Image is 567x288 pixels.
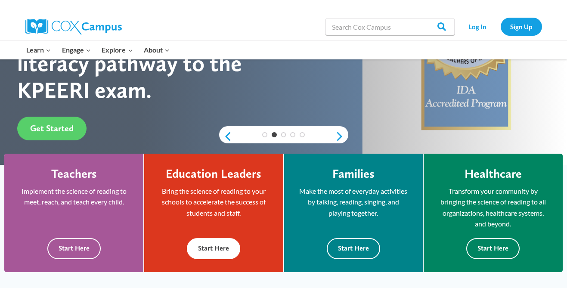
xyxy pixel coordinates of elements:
h4: Healthcare [465,167,522,181]
a: Get Started [17,117,87,140]
a: 5 [300,132,305,137]
nav: Primary Navigation [21,41,175,59]
a: previous [219,131,232,142]
h4: Teachers [51,167,97,181]
h4: Education Leaders [166,167,261,181]
a: 2 [272,132,277,137]
span: Get Started [30,123,74,133]
a: Log In [459,18,496,35]
p: Bring the science of reading to your schools to accelerate the success of students and staff. [157,186,270,219]
nav: Secondary Navigation [459,18,542,35]
a: 1 [262,132,267,137]
a: 4 [290,132,295,137]
p: Implement the science of reading to meet, reach, and teach every child. [17,186,130,207]
button: Child menu of Learn [21,41,57,59]
p: Make the most of everyday activities by talking, reading, singing, and playing together. [297,186,410,219]
button: Child menu of Engage [56,41,96,59]
a: Education Leaders Bring the science of reading to your schools to accelerate the success of stude... [144,154,283,272]
button: Start Here [327,238,380,259]
a: Teachers Implement the science of reading to meet, reach, and teach every child. Start Here [4,154,143,272]
button: Child menu of Explore [96,41,139,59]
a: Healthcare Transform your community by bringing the science of reading to all organizations, heal... [424,154,563,272]
h4: Families [332,167,375,181]
div: content slider buttons [219,128,348,145]
a: 3 [281,132,286,137]
p: Transform your community by bringing the science of reading to all organizations, healthcare syst... [437,186,550,229]
button: Start Here [187,238,240,259]
button: Child menu of About [138,41,175,59]
button: Start Here [47,238,101,259]
a: next [335,131,348,142]
a: Families Make the most of everyday activities by talking, reading, singing, and playing together.... [284,154,423,272]
img: Cox Campus [25,19,122,34]
button: Start Here [466,238,520,259]
a: Sign Up [501,18,542,35]
input: Search Cox Campus [325,18,455,35]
